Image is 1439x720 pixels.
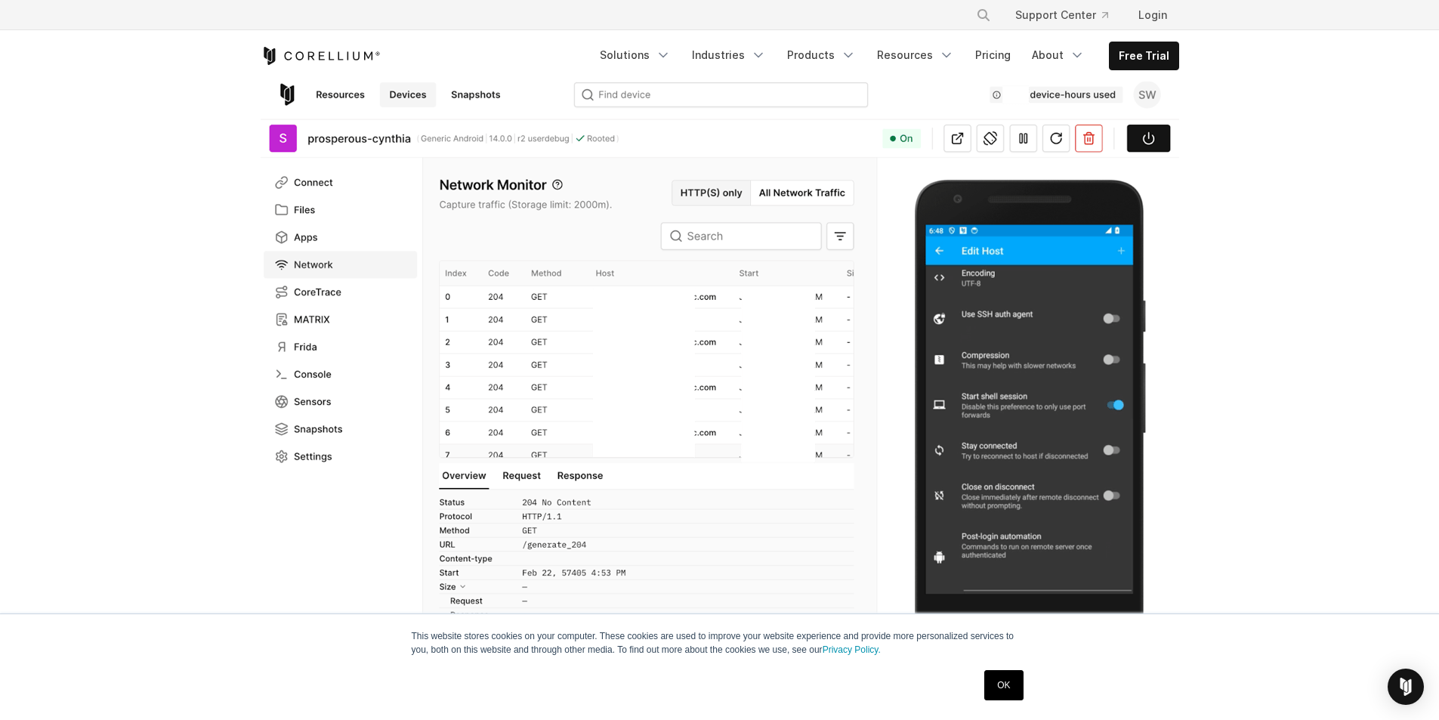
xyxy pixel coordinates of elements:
[1023,42,1094,69] a: About
[1110,42,1178,70] a: Free Trial
[591,42,680,69] a: Solutions
[261,73,1179,719] img: Runtime Application Security: From ASPM to Real-Time Detection
[591,42,1179,70] div: Navigation Menu
[778,42,865,69] a: Products
[970,2,997,29] button: Search
[261,47,381,65] a: Corellium Home
[412,629,1028,657] p: This website stores cookies on your computer. These cookies are used to improve your website expe...
[966,42,1020,69] a: Pricing
[868,42,963,69] a: Resources
[823,644,881,655] a: Privacy Policy.
[1126,2,1179,29] a: Login
[984,670,1023,700] a: OK
[958,2,1179,29] div: Navigation Menu
[683,42,775,69] a: Industries
[1003,2,1120,29] a: Support Center
[1388,669,1424,705] div: Open Intercom Messenger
